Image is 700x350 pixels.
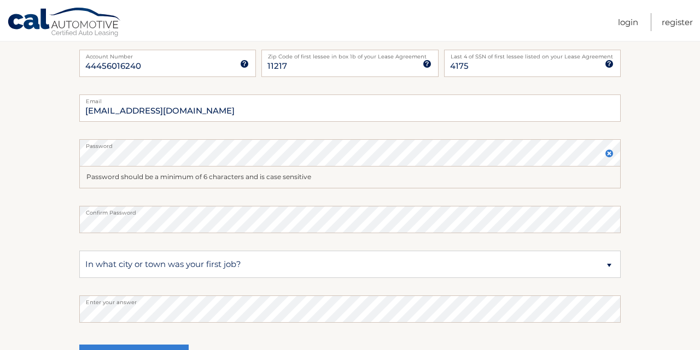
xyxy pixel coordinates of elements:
input: SSN or EIN (last 4 digits only) [444,50,621,77]
a: Login [618,13,638,31]
label: Email [79,94,621,103]
label: Account Number [79,50,256,58]
img: tooltip.svg [423,60,431,68]
input: Zip Code [261,50,438,77]
label: Zip Code of first lessee in box 1b of your Lease Agreement [261,50,438,58]
input: Email [79,94,621,122]
div: Password should be a minimum of 6 characters and is case sensitive [79,167,621,188]
label: Confirm Password [79,206,621,215]
input: Account Number [79,50,256,77]
img: tooltip.svg [240,60,249,68]
a: Cal Automotive [7,7,122,39]
a: Register [662,13,693,31]
label: Password [79,139,621,148]
label: Enter your answer [79,295,621,304]
img: close.svg [605,149,614,158]
label: Last 4 of SSN of first lessee listed on your Lease Agreement [444,50,621,58]
img: tooltip.svg [605,60,614,68]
